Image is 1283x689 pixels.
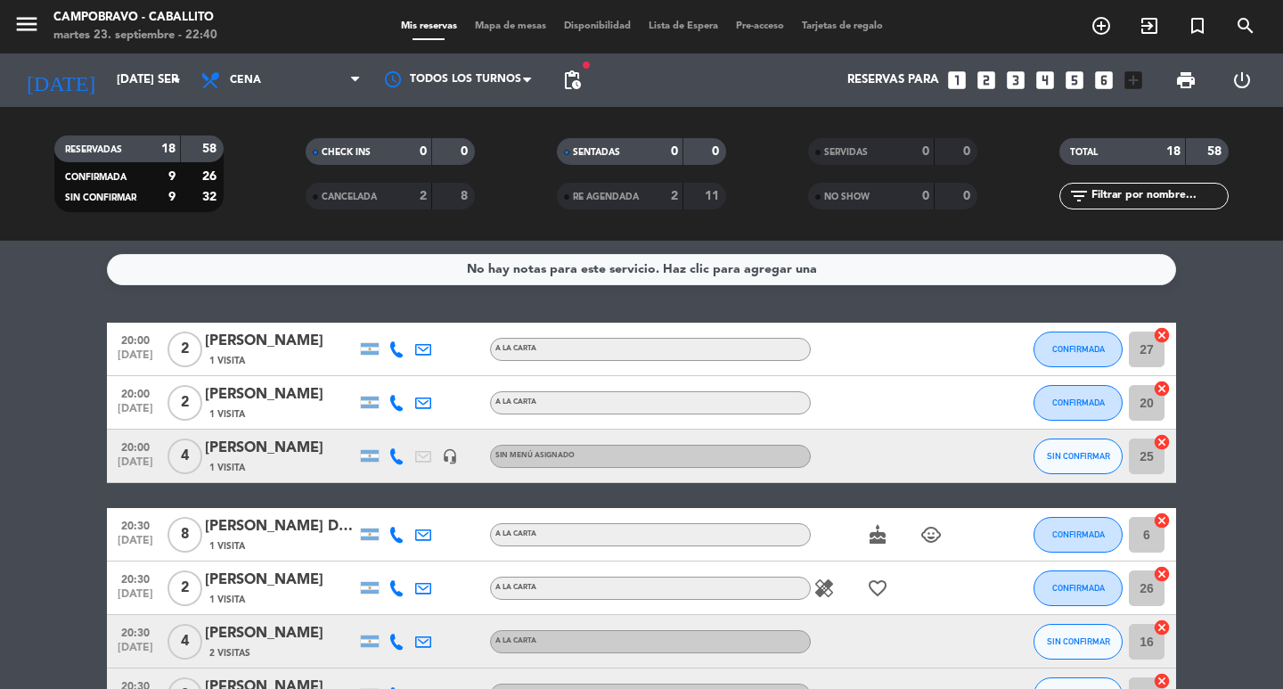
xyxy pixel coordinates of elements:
[867,578,888,599] i: favorite_border
[168,570,202,606] span: 2
[727,21,793,31] span: Pre-acceso
[13,11,40,44] button: menu
[161,143,176,155] strong: 18
[963,190,974,202] strong: 0
[466,21,555,31] span: Mapa de mesas
[113,621,158,642] span: 20:30
[209,461,245,475] span: 1 Visita
[13,61,108,100] i: [DATE]
[1214,53,1270,107] div: LOG OUT
[1231,70,1253,91] i: power_settings_new
[705,190,723,202] strong: 11
[793,21,892,31] span: Tarjetas de regalo
[53,27,217,45] div: martes 23. septiembre - 22:40
[1047,636,1110,646] span: SIN CONFIRMAR
[113,456,158,477] span: [DATE]
[113,436,158,456] span: 20:00
[168,517,202,553] span: 8
[495,398,536,406] span: A LA CARTA
[65,193,136,202] span: SIN CONFIRMAR
[209,646,250,660] span: 2 Visitas
[322,193,377,201] span: CANCELADA
[461,145,471,158] strong: 0
[824,193,870,201] span: NO SHOW
[495,345,536,352] span: A LA CARTA
[168,385,202,421] span: 2
[442,448,458,464] i: headset_mic
[1153,619,1171,636] i: cancel
[1034,624,1123,660] button: SIN CONFIRMAR
[113,514,158,535] span: 20:30
[209,407,245,422] span: 1 Visita
[322,148,371,157] span: CHECK INS
[467,259,817,280] div: No hay notas para este servicio. Haz clic para agregar una
[113,535,158,555] span: [DATE]
[205,515,356,538] div: [PERSON_NAME] Domper
[671,190,678,202] strong: 2
[1034,385,1123,421] button: CONFIRMADA
[205,383,356,406] div: [PERSON_NAME]
[495,530,536,537] span: A LA CARTA
[1070,148,1098,157] span: TOTAL
[168,624,202,660] span: 4
[113,568,158,588] span: 20:30
[205,330,356,353] div: [PERSON_NAME]
[573,193,639,201] span: RE AGENDADA
[1139,15,1160,37] i: exit_to_app
[420,145,427,158] strong: 0
[205,569,356,592] div: [PERSON_NAME]
[922,190,929,202] strong: 0
[1153,380,1171,398] i: cancel
[573,148,620,157] span: SENTADAS
[392,21,466,31] span: Mis reservas
[168,439,202,474] span: 4
[1153,565,1171,583] i: cancel
[1175,70,1197,91] span: print
[1034,439,1123,474] button: SIN CONFIRMAR
[922,145,929,158] strong: 0
[1187,15,1208,37] i: turned_in_not
[1052,583,1105,593] span: CONFIRMADA
[209,593,245,607] span: 1 Visita
[1034,517,1123,553] button: CONFIRMADA
[920,524,942,545] i: child_care
[53,9,217,27] div: Campobravo - caballito
[1153,512,1171,529] i: cancel
[168,170,176,183] strong: 9
[671,145,678,158] strong: 0
[1235,15,1256,37] i: search
[867,524,888,545] i: cake
[420,190,427,202] strong: 2
[1047,451,1110,461] span: SIN CONFIRMAR
[65,145,122,154] span: RESERVADAS
[113,403,158,423] span: [DATE]
[202,170,220,183] strong: 26
[113,382,158,403] span: 20:00
[1090,186,1228,206] input: Filtrar por nombre...
[209,539,245,554] span: 1 Visita
[113,349,158,370] span: [DATE]
[209,354,245,368] span: 1 Visita
[230,74,261,86] span: Cena
[824,148,868,157] span: SERVIDAS
[561,70,583,91] span: pending_actions
[1052,529,1105,539] span: CONFIRMADA
[581,60,592,70] span: fiber_manual_record
[205,622,356,645] div: [PERSON_NAME]
[1092,69,1115,92] i: looks_6
[712,145,723,158] strong: 0
[168,332,202,367] span: 2
[65,173,127,182] span: CONFIRMADA
[1068,185,1090,207] i: filter_list
[1122,69,1145,92] i: add_box
[113,588,158,609] span: [DATE]
[205,437,356,460] div: [PERSON_NAME]
[166,70,187,91] i: arrow_drop_down
[202,191,220,203] strong: 32
[945,69,968,92] i: looks_one
[1091,15,1112,37] i: add_circle_outline
[555,21,640,31] span: Disponibilidad
[1153,433,1171,451] i: cancel
[202,143,220,155] strong: 58
[963,145,974,158] strong: 0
